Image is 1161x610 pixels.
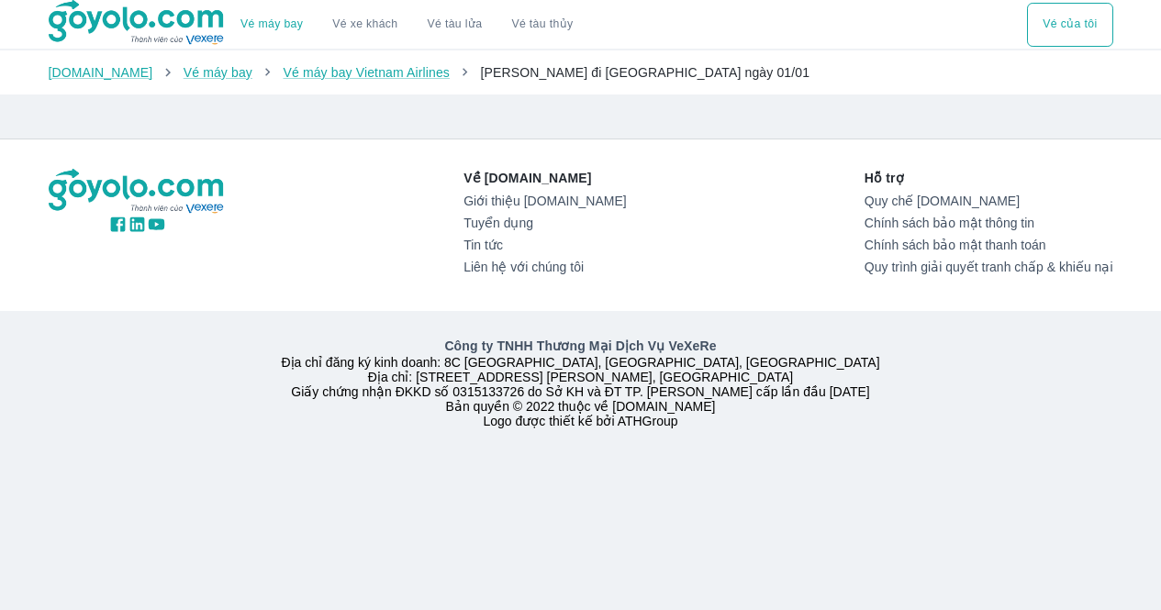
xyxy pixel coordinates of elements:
[52,337,1110,355] p: Công ty TNHH Thương Mại Dịch Vụ VeXeRe
[1027,3,1112,47] div: choose transportation mode
[49,63,1113,82] nav: breadcrumb
[283,65,450,80] a: Vé máy bay Vietnam Airlines
[184,65,252,80] a: Vé máy bay
[865,260,1113,274] a: Quy trình giải quyết tranh chấp & khiếu nại
[49,65,153,80] a: [DOMAIN_NAME]
[463,169,626,187] p: Về [DOMAIN_NAME]
[1027,3,1112,47] button: Vé của tôi
[463,238,626,252] a: Tin tức
[38,337,1124,428] div: Địa chỉ đăng ký kinh doanh: 8C [GEOGRAPHIC_DATA], [GEOGRAPHIC_DATA], [GEOGRAPHIC_DATA] Địa chỉ: [...
[413,3,497,47] a: Vé tàu lửa
[497,3,587,47] button: Vé tàu thủy
[463,194,626,208] a: Giới thiệu [DOMAIN_NAME]
[226,3,587,47] div: choose transportation mode
[240,17,303,31] a: Vé máy bay
[865,169,1113,187] p: Hỗ trợ
[463,260,626,274] a: Liên hệ với chúng tôi
[463,216,626,230] a: Tuyển dụng
[865,238,1113,252] a: Chính sách bảo mật thanh toán
[332,17,397,31] a: Vé xe khách
[49,169,227,215] img: logo
[480,65,809,80] span: [PERSON_NAME] đi [GEOGRAPHIC_DATA] ngày 01/01
[865,216,1113,230] a: Chính sách bảo mật thông tin
[865,194,1113,208] a: Quy chế [DOMAIN_NAME]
